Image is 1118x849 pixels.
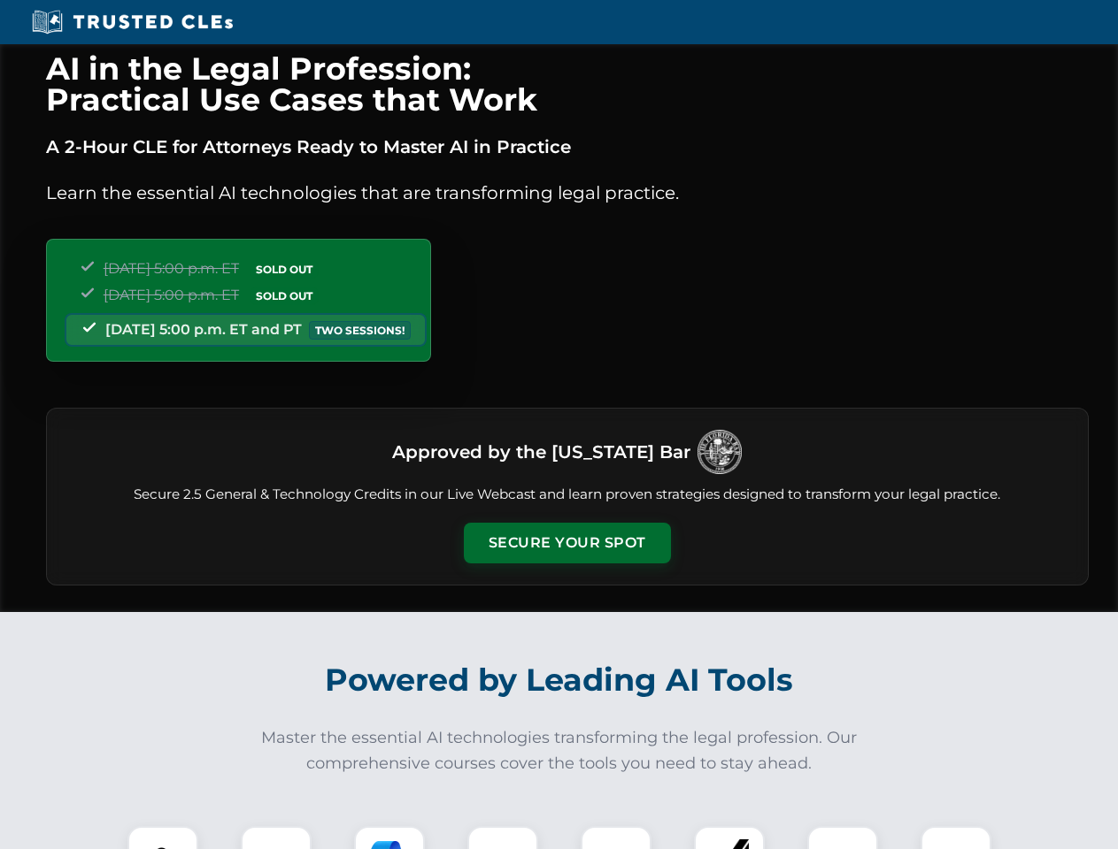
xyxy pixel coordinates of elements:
h2: Powered by Leading AI Tools [69,649,1050,711]
h3: Approved by the [US_STATE] Bar [392,436,690,468]
p: Learn the essential AI technologies that are transforming legal practice. [46,179,1089,207]
p: Secure 2.5 General & Technology Credits in our Live Webcast and learn proven strategies designed ... [68,485,1067,505]
h1: AI in the Legal Profession: Practical Use Cases that Work [46,53,1089,115]
span: [DATE] 5:00 p.m. ET [104,260,239,277]
p: Master the essential AI technologies transforming the legal profession. Our comprehensive courses... [250,725,869,776]
p: A 2-Hour CLE for Attorneys Ready to Master AI in Practice [46,133,1089,161]
span: SOLD OUT [250,287,319,305]
img: Trusted CLEs [27,9,238,35]
span: [DATE] 5:00 p.m. ET [104,287,239,303]
img: Logo [698,430,742,474]
button: Secure Your Spot [464,523,671,563]
span: SOLD OUT [250,260,319,279]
